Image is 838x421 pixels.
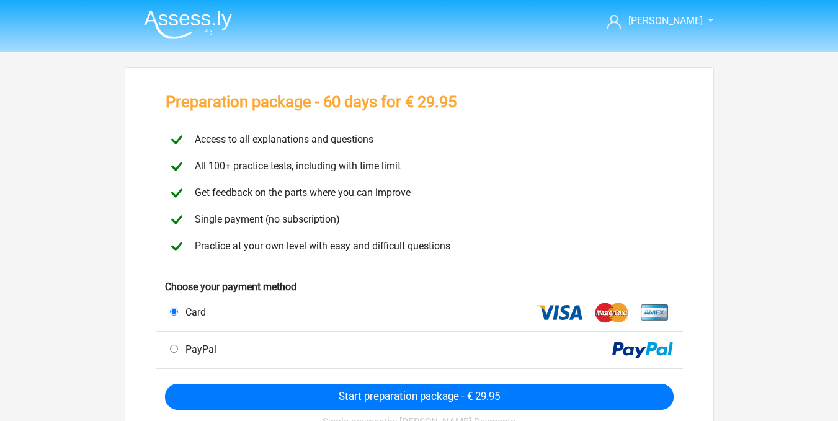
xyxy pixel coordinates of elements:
[166,236,187,257] img: checkmark
[190,240,450,252] span: Practice at your own level with easy and difficult questions
[166,156,187,177] img: checkmark
[165,281,296,293] b: Choose your payment method
[181,306,206,318] span: Card
[190,213,340,225] span: Single payment (no subscription)
[602,14,704,29] a: [PERSON_NAME]
[190,133,373,145] span: Access to all explanations and questions
[190,160,401,172] span: All 100+ practice tests, including with time limit
[166,182,187,204] img: checkmark
[190,187,411,198] span: Get feedback on the parts where you can improve
[181,343,216,355] span: PayPal
[166,209,187,231] img: checkmark
[166,129,187,151] img: checkmark
[144,10,232,39] img: Assessly
[165,384,674,410] input: Start preparation package - € 29.95
[166,92,457,112] h3: Preparation package - 60 days for € 29.95
[628,15,703,27] span: [PERSON_NAME]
